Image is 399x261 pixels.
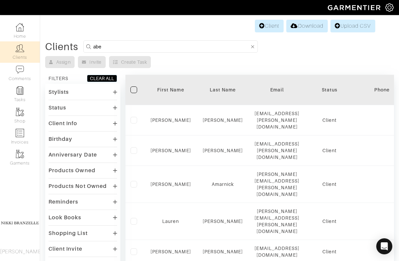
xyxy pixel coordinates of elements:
[90,75,114,82] div: CLEAR ALL
[16,23,24,31] img: dashboard-icon-dbcd8f5a0b271acd01030246c82b418ddd0df26cd7fceb0bd07c9910d44c42f6.png
[324,2,385,13] img: garmentier-logo-header-white-b43fb05a5012e4ada735d5af1a66efaba907eab6374d6393d1fbf88cb4ef424d.png
[304,75,355,105] th: Toggle SortBy
[87,75,117,82] button: CLEAR ALL
[212,182,234,187] a: Amarnick
[309,117,350,123] div: Client
[385,3,394,12] img: gear-icon-white-bd11855cb880d31180b6d7d6211b90ccbf57a29d726f0c71d8c61bd08dd39cc2.png
[255,171,299,198] div: [PERSON_NAME][EMAIL_ADDRESS][PERSON_NAME][DOMAIN_NAME]
[196,75,250,105] th: Toggle SortBy
[309,218,350,225] div: Client
[286,20,327,32] a: Download
[45,43,78,50] div: Clients
[48,136,72,143] div: Birthday
[255,141,299,161] div: [EMAIL_ADDRESS][PERSON_NAME][DOMAIN_NAME]
[48,199,78,205] div: Reminders
[48,246,82,252] div: Client Invite
[151,148,191,153] a: [PERSON_NAME]
[201,86,245,93] div: Last Name
[255,110,299,130] div: [EMAIL_ADDRESS][PERSON_NAME][DOMAIN_NAME]
[255,208,299,235] div: [PERSON_NAME][EMAIL_ADDRESS][PERSON_NAME][DOMAIN_NAME]
[16,129,24,137] img: orders-icon-0abe47150d42831381b5fb84f609e132dff9fe21cb692f30cb5eec754e2cba89.png
[203,219,243,224] a: [PERSON_NAME]
[151,117,191,123] a: [PERSON_NAME]
[255,245,299,258] div: [EMAIL_ADDRESS][DOMAIN_NAME]
[48,167,95,174] div: Products Owned
[48,104,66,111] div: Status
[309,86,350,93] div: Status
[151,86,191,93] div: First Name
[93,42,250,51] input: Search by name, email, phone, city, or state
[48,230,88,237] div: Shopping List
[16,65,24,74] img: comment-icon-a0a6a9ef722e966f86d9cbdc48e553b5cf19dbc54f86b18d962a5391bc8f6eb6.png
[203,148,243,153] a: [PERSON_NAME]
[309,147,350,154] div: Client
[255,20,284,32] a: Client
[151,249,191,254] a: [PERSON_NAME]
[48,75,68,82] div: FILTERS
[48,214,82,221] div: Look Books
[203,249,243,254] a: [PERSON_NAME]
[48,152,97,158] div: Anniversary Date
[309,248,350,255] div: Client
[255,86,299,93] div: Email
[48,183,107,190] div: Products Not Owned
[203,117,243,123] a: [PERSON_NAME]
[16,108,24,116] img: garments-icon-b7da505a4dc4fd61783c78ac3ca0ef83fa9d6f193b1c9dc38574b1d14d53ca28.png
[151,182,191,187] a: [PERSON_NAME]
[48,89,69,95] div: Stylists
[162,219,179,224] a: Lauren
[145,75,196,105] th: Toggle SortBy
[330,20,375,32] a: Upload CSV
[376,238,392,254] div: Open Intercom Messenger
[48,120,78,127] div: Client Info
[16,44,24,52] img: clients-icon-6bae9207a08558b7cb47a8932f037763ab4055f8c8b6bfacd5dc20c3e0201464.png
[16,86,24,95] img: reminder-icon-8004d30b9f0a5d33ae49ab947aed9ed385cf756f9e5892f1edd6e32f2345188e.png
[309,181,350,188] div: Client
[16,150,24,158] img: garments-icon-b7da505a4dc4fd61783c78ac3ca0ef83fa9d6f193b1c9dc38574b1d14d53ca28.png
